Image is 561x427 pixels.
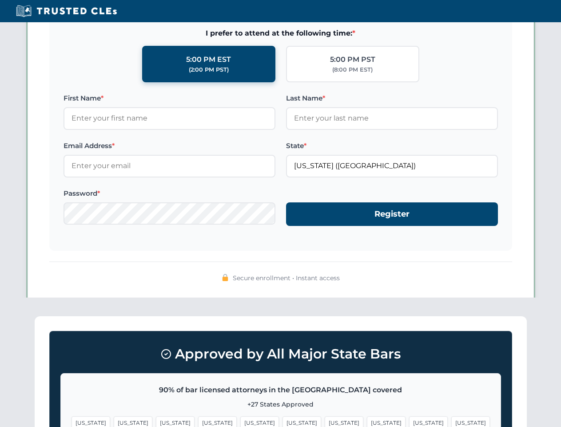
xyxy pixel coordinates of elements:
[186,54,231,65] div: 5:00 PM EST
[286,107,498,129] input: Enter your last name
[72,384,490,396] p: 90% of bar licensed attorneys in the [GEOGRAPHIC_DATA] covered
[64,141,275,151] label: Email Address
[64,28,498,39] span: I prefer to attend at the following time:
[332,65,373,74] div: (8:00 PM EST)
[64,155,275,177] input: Enter your email
[64,107,275,129] input: Enter your first name
[286,93,498,104] label: Last Name
[286,202,498,226] button: Register
[64,188,275,199] label: Password
[286,141,498,151] label: State
[60,342,501,366] h3: Approved by All Major State Bars
[13,4,119,18] img: Trusted CLEs
[189,65,229,74] div: (2:00 PM PST)
[222,274,229,281] img: 🔒
[64,93,275,104] label: First Name
[233,273,340,283] span: Secure enrollment • Instant access
[72,399,490,409] p: +27 States Approved
[330,54,375,65] div: 5:00 PM PST
[286,155,498,177] input: Florida (FL)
